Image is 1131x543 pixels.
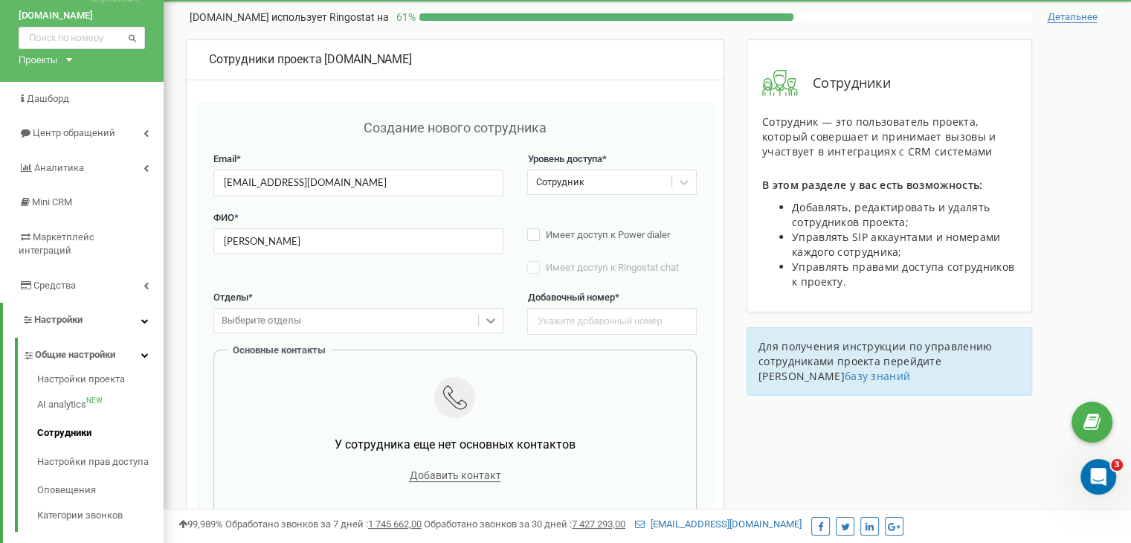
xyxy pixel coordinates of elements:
a: Настройки прав доступа [37,448,164,477]
span: Сотрудники проекта [209,52,321,66]
div: Выберите отделы [222,314,301,328]
a: Оповещения [37,476,164,505]
a: Настройки [3,303,164,338]
span: Добавлять, редактировать и удалять сотрудников проекта; [792,200,990,229]
span: Создание нового сотрудника [364,120,547,135]
input: Введите Email [213,170,503,196]
input: Поиск по номеру [19,27,145,49]
span: Аналитика [34,162,84,173]
span: 3 [1111,459,1123,471]
a: [DOMAIN_NAME] [19,9,145,23]
span: Сотрудник — это пользователь проекта, который совершает и принимает вызовы и участвует в интеграц... [762,115,996,158]
span: Средства [33,280,76,291]
span: 99,989% [178,518,223,530]
span: Управлять SIP аккаунтами и номерами каждого сотрудника; [792,230,1001,259]
span: Mini CRM [32,196,72,208]
span: Детальнее [1047,11,1097,23]
span: Обработано звонков за 7 дней : [225,518,422,530]
iframe: Intercom live chat [1080,459,1116,495]
span: Общие настройки [35,348,115,362]
span: Управлять правами доступа сотрудников к проекту. [792,260,1014,289]
a: Сотрудники [37,419,164,448]
p: [DOMAIN_NAME] [190,10,389,25]
span: В этом разделе у вас есть возможность: [762,178,982,192]
span: Сотрудники [798,74,891,93]
div: [DOMAIN_NAME] [209,51,701,68]
a: базу знаний [845,369,910,383]
span: Добавить контакт [409,469,500,482]
span: Уровень доступа [527,153,602,164]
input: Укажите добавочный номер [527,308,696,334]
u: 1 745 662,00 [368,518,422,530]
span: Отделы [213,292,248,303]
input: Введите ФИО [213,228,503,254]
span: использует Ringostat на [271,11,389,23]
span: У сотрудника еще нет основных контактов [335,437,576,452]
div: Проекты [19,53,57,67]
span: Email [213,153,236,164]
span: ФИО [213,212,234,223]
p: 61 % [389,10,419,25]
div: Сотрудник [535,176,584,190]
span: Имеет доступ к Power dialer [546,229,670,240]
span: Основные контакты [233,344,326,356]
span: Центр обращений [33,127,115,138]
a: Настройки проекта [37,373,164,391]
u: 7 427 293,00 [572,518,625,530]
a: Категории звонков [37,505,164,523]
span: Дашборд [27,93,69,104]
a: Общие настройки [22,338,164,368]
span: Обработано звонков за 30 дней : [424,518,625,530]
a: AI analyticsNEW [37,391,164,420]
span: Имеет доступ к Ringostat chat [546,262,679,273]
a: [EMAIL_ADDRESS][DOMAIN_NAME] [635,518,802,530]
span: Для получения инструкции по управлению сотрудниками проекта перейдите [PERSON_NAME] [758,339,992,383]
span: Добавочный номер [527,292,614,303]
span: Маркетплейс интеграций [19,231,94,257]
span: Настройки [34,314,83,325]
